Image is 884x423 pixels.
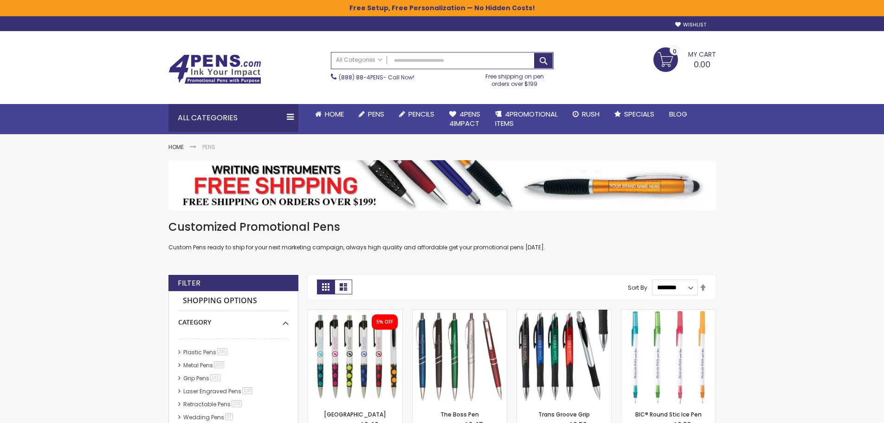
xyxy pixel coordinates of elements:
a: The Boss Pen [440,410,479,418]
span: 285 [217,348,228,355]
a: Pens [351,104,392,124]
span: 37 [225,413,233,420]
a: Laser Engraved Pens100 [181,387,256,395]
a: [GEOGRAPHIC_DATA] [324,410,386,418]
a: Wedding Pens37 [181,413,236,421]
a: Pencils [392,104,442,124]
a: Wishlist [675,21,706,28]
strong: Filter [178,278,200,288]
a: Trans Groove Grip [538,410,590,418]
a: Retractable Pens228 [181,400,245,408]
div: Category [178,311,289,327]
a: Home [168,143,184,151]
a: Specials [607,104,662,124]
span: Pens [368,109,384,119]
a: New Orleans Pen [308,309,402,317]
strong: Grid [317,280,335,294]
div: All Categories [168,104,298,132]
strong: Shopping Options [178,291,289,311]
a: Plastic Pens285 [181,348,231,356]
div: Free shipping on pen orders over $199 [476,69,554,88]
span: 0 [673,47,677,56]
span: All Categories [336,56,382,64]
a: 4PROMOTIONALITEMS [488,104,565,134]
span: Home [325,109,344,119]
a: BIC® Round Stic Ice Pen [621,309,716,317]
img: Trans Groove Grip [517,310,611,404]
span: Pencils [408,109,434,119]
span: 100 [242,387,253,394]
a: BIC® Round Stic Ice Pen [635,410,702,418]
strong: Pens [202,143,215,151]
a: Trans Groove Grip [517,309,611,317]
a: Metal Pens203 [181,361,228,369]
span: Specials [624,109,654,119]
span: 181 [210,374,221,381]
span: Blog [669,109,687,119]
img: BIC® Round Stic Ice Pen [621,310,716,404]
a: Blog [662,104,695,124]
h1: Customized Promotional Pens [168,220,716,234]
span: 0.00 [694,59,710,70]
a: 0.00 0 [653,47,716,71]
span: Rush [582,109,600,119]
img: The Boss Pen [413,310,507,404]
span: 203 [214,361,225,368]
span: 4Pens 4impact [449,109,480,128]
span: 228 [232,400,242,407]
img: Pens [168,160,716,210]
img: 4Pens Custom Pens and Promotional Products [168,54,261,84]
span: - Call Now! [339,73,414,81]
div: Custom Pens ready to ship for your next marketing campaign, always high quality and affordable ge... [168,220,716,252]
label: Sort By [628,283,647,291]
a: Rush [565,104,607,124]
a: 4Pens4impact [442,104,488,134]
a: The Boss Pen [413,309,507,317]
span: 4PROMOTIONAL ITEMS [495,109,558,128]
div: 5% OFF [376,319,393,325]
a: Home [308,104,351,124]
a: All Categories [331,52,387,68]
a: Grip Pens181 [181,374,224,382]
a: (888) 88-4PENS [339,73,383,81]
img: New Orleans Pen [308,310,402,404]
